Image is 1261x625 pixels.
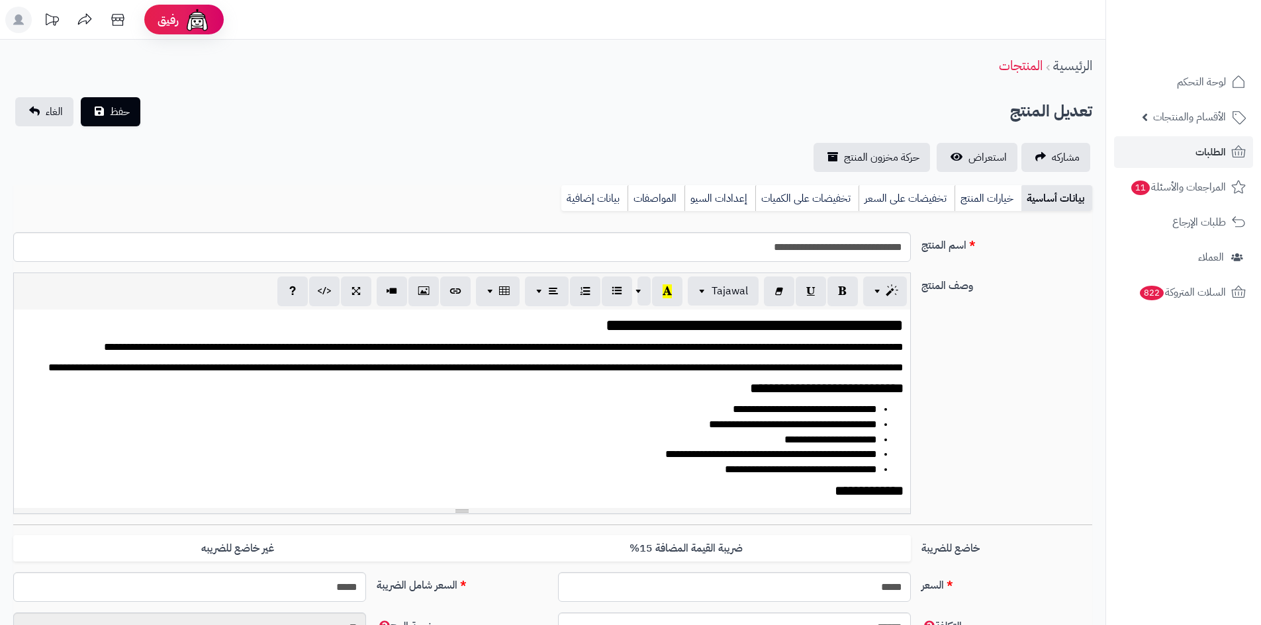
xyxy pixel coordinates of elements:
[999,56,1043,75] a: المنتجات
[371,572,553,593] label: السعر شامل الضريبة
[1114,276,1253,308] a: السلات المتروكة822
[1052,149,1080,165] span: مشاركه
[13,535,462,562] label: غير خاضع للضريبه
[814,143,930,172] a: حركة مخزون المنتج
[916,535,1098,556] label: خاضع للضريبة
[755,185,859,212] a: تخفيضات على الكميات
[35,7,68,36] a: تحديثات المنصة
[628,185,684,212] a: المواصفات
[968,149,1007,165] span: استعراض
[158,12,179,28] span: رفيق
[859,185,955,212] a: تخفيضات على السعر
[1131,181,1150,196] span: 11
[916,572,1098,593] label: السعر
[561,185,628,212] a: بيانات إضافية
[1171,29,1248,57] img: logo-2.png
[844,149,919,165] span: حركة مخزون المنتج
[1114,66,1253,98] a: لوحة التحكم
[1114,171,1253,203] a: المراجعات والأسئلة11
[1053,56,1092,75] a: الرئيسية
[1114,206,1253,238] a: طلبات الإرجاع
[1153,108,1226,126] span: الأقسام والمنتجات
[1130,178,1226,196] span: المراجعات والأسئلة
[712,283,748,299] span: Tajawal
[184,7,210,33] img: ai-face.png
[1114,241,1253,273] a: العملاء
[15,97,73,126] a: الغاء
[916,272,1098,294] label: وصف المنتج
[688,276,759,306] button: Tajawal
[684,185,755,212] a: إعدادات السيو
[1195,143,1226,161] span: الطلبات
[1021,143,1090,172] a: مشاركه
[462,535,911,562] label: ضريبة القيمة المضافة 15%
[1198,248,1224,267] span: العملاء
[110,104,130,120] span: حفظ
[1021,185,1092,212] a: بيانات أساسية
[955,185,1021,212] a: خيارات المنتج
[1139,286,1164,301] span: 822
[916,232,1098,253] label: اسم المنتج
[1172,213,1226,231] span: طلبات الإرجاع
[1114,136,1253,168] a: الطلبات
[1177,73,1226,91] span: لوحة التحكم
[937,143,1017,172] a: استعراض
[81,97,140,126] button: حفظ
[1010,98,1092,125] h2: تعديل المنتج
[1139,283,1226,302] span: السلات المتروكة
[46,104,63,120] span: الغاء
